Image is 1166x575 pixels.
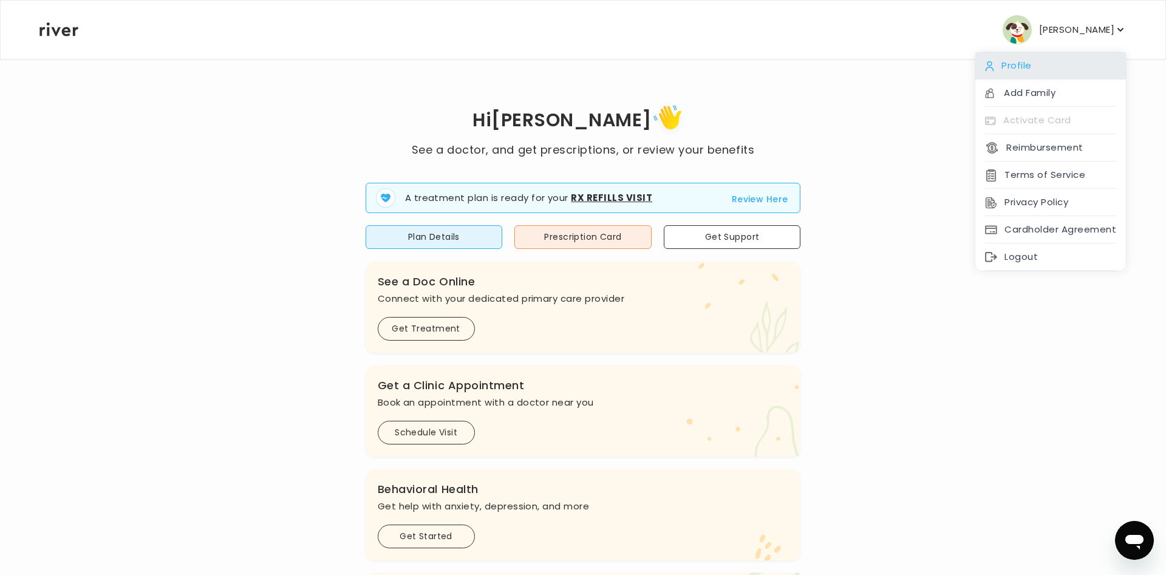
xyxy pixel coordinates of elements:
[975,243,1126,271] div: Logout
[514,225,652,249] button: Prescription Card
[985,139,1083,156] button: Reimbursement
[378,481,789,498] h3: Behavioral Health
[1115,521,1154,560] iframe: Button to launch messaging window
[378,421,475,444] button: Schedule Visit
[1003,15,1127,44] button: user avatar[PERSON_NAME]
[378,498,789,515] p: Get help with anxiety, depression, and more
[405,191,653,205] p: A treatment plan is ready for your
[366,225,503,249] button: Plan Details
[664,225,801,249] button: Get Support
[378,317,475,341] button: Get Treatment
[378,273,789,290] h3: See a Doc Online
[378,290,789,307] p: Connect with your dedicated primary care provider
[975,162,1126,189] div: Terms of Service
[378,377,789,394] h3: Get a Clinic Appointment
[975,52,1126,80] div: Profile
[975,189,1126,216] div: Privacy Policy
[378,394,789,411] p: Book an appointment with a doctor near you
[412,101,754,141] h1: Hi [PERSON_NAME]
[975,216,1126,243] div: Cardholder Agreement
[732,192,788,206] button: Review Here
[975,107,1126,134] div: Activate Card
[571,191,652,204] strong: Rx Refills Visit
[1003,15,1032,44] img: user avatar
[975,80,1126,107] div: Add Family
[412,141,754,158] p: See a doctor, and get prescriptions, or review your benefits
[378,525,475,548] button: Get Started
[1039,21,1114,38] p: [PERSON_NAME]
